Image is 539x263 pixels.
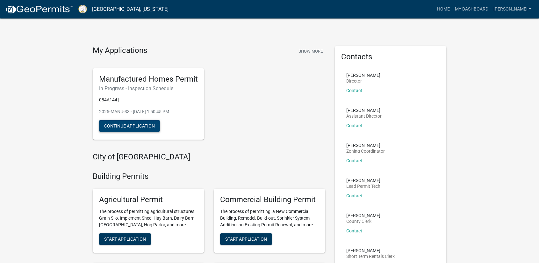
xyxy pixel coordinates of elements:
[346,213,380,218] p: [PERSON_NAME]
[104,236,146,241] span: Start Application
[346,228,362,233] a: Contact
[346,184,380,188] p: Lead Permit Tech
[346,149,385,153] p: Zoning Coordinator
[92,4,169,15] a: [GEOGRAPHIC_DATA], [US_STATE]
[346,143,385,148] p: [PERSON_NAME]
[346,193,362,198] a: Contact
[99,108,198,115] p: 2025-MANU-33 - [DATE] 1:50:45 PM
[99,75,198,84] h5: Manufactured Homes Permit
[452,3,491,15] a: My Dashboard
[346,178,380,183] p: [PERSON_NAME]
[99,120,160,132] button: Continue Application
[346,79,380,83] p: Director
[99,97,198,103] p: 084A144 |
[220,195,319,204] h5: Commercial Building Permit
[93,152,325,162] h4: City of [GEOGRAPHIC_DATA]
[346,248,395,253] p: [PERSON_NAME]
[225,236,267,241] span: Start Application
[296,46,325,56] button: Show More
[346,88,362,93] a: Contact
[346,123,362,128] a: Contact
[346,114,382,118] p: Assistant Director
[99,195,198,204] h5: Agricultural Permit
[99,208,198,228] p: The process of permitting agricultural structures: Grain Silo, Implement Shed, Hay Barn, Dairy Ba...
[346,73,380,77] p: [PERSON_NAME]
[93,172,325,181] h4: Building Permits
[220,208,319,228] p: The process of permitting: a New Commercial Building, Remodel, Build-out, Sprinkler System, Addit...
[93,46,147,55] h4: My Applications
[346,254,395,259] p: Short Term Rentals Clerk
[341,52,440,62] h5: Contacts
[346,108,382,113] p: [PERSON_NAME]
[220,233,272,245] button: Start Application
[346,158,362,163] a: Contact
[78,5,87,13] img: Putnam County, Georgia
[346,219,380,223] p: County Clerk
[99,85,198,91] h6: In Progress - Inspection Schedule
[491,3,534,15] a: [PERSON_NAME]
[99,233,151,245] button: Start Application
[435,3,452,15] a: Home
